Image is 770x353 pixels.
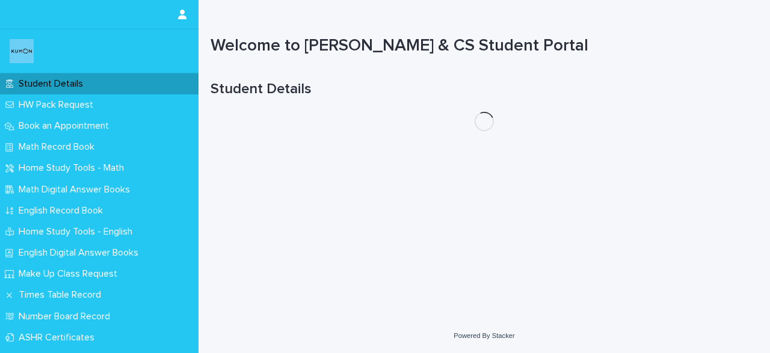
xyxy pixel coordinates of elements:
p: Home Study Tools - Math [14,162,134,174]
p: Make Up Class Request [14,268,127,280]
h1: Welcome to [PERSON_NAME] & CS Student Portal [211,36,758,57]
a: Powered By Stacker [454,332,514,339]
p: Number Board Record [14,311,120,322]
p: Book an Appointment [14,120,119,132]
p: Student Details [14,78,93,90]
p: ASHR Certificates [14,332,104,343]
img: o6XkwfS7S2qhyeB9lxyF [10,39,34,63]
p: Times Table Record [14,289,111,301]
p: Math Digital Answer Books [14,184,140,195]
p: Home Study Tools - English [14,226,142,238]
p: English Record Book [14,205,112,216]
p: HW Pack Request [14,99,103,111]
p: Math Record Book [14,141,104,153]
p: English Digital Answer Books [14,247,148,259]
h1: Student Details [211,81,758,98]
